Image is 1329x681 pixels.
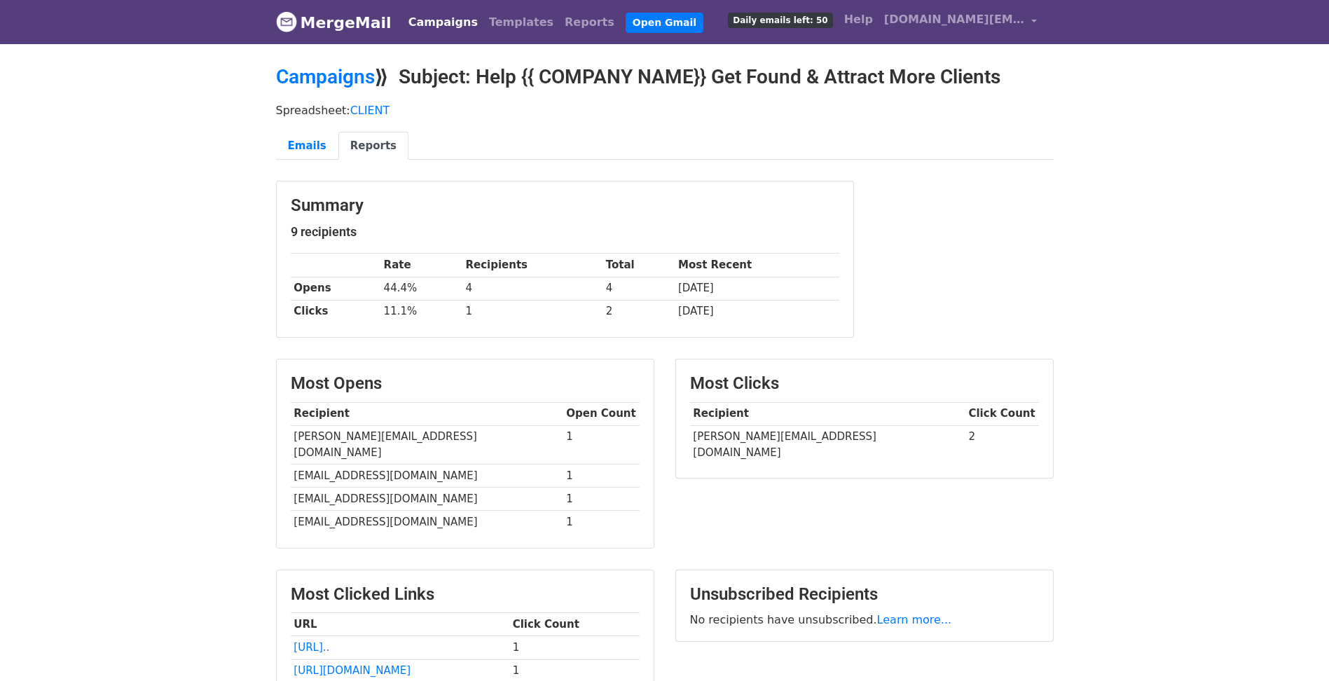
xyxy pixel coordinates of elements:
[839,6,879,34] a: Help
[690,402,965,425] th: Recipient
[291,425,563,465] td: [PERSON_NAME][EMAIL_ADDRESS][DOMAIN_NAME]
[879,6,1042,39] a: [DOMAIN_NAME][EMAIL_ADDRESS][DOMAIN_NAME]
[509,613,640,636] th: Click Count
[276,11,297,32] img: MergeMail logo
[965,425,1039,464] td: 2
[276,65,375,88] a: Campaigns
[380,277,462,300] td: 44.4%
[675,254,839,277] th: Most Recent
[884,11,1024,28] span: [DOMAIN_NAME][EMAIL_ADDRESS][DOMAIN_NAME]
[291,224,839,240] h5: 9 recipients
[965,402,1039,425] th: Click Count
[602,300,675,323] td: 2
[403,8,483,36] a: Campaigns
[877,613,952,626] a: Learn more...
[276,8,392,37] a: MergeMail
[690,425,965,464] td: [PERSON_NAME][EMAIL_ADDRESS][DOMAIN_NAME]
[509,636,640,659] td: 1
[690,612,1039,627] p: No recipients have unsubscribed.
[563,488,640,511] td: 1
[690,584,1039,605] h3: Unsubscribed Recipients
[291,488,563,511] td: [EMAIL_ADDRESS][DOMAIN_NAME]
[462,300,602,323] td: 1
[462,254,602,277] th: Recipients
[291,613,509,636] th: URL
[675,300,839,323] td: [DATE]
[350,104,390,117] a: CLIENT
[291,465,563,488] td: [EMAIL_ADDRESS][DOMAIN_NAME]
[291,373,640,394] h3: Most Opens
[380,300,462,323] td: 11.1%
[291,195,839,216] h3: Summary
[291,402,563,425] th: Recipient
[294,641,329,654] a: [URL]..
[563,425,640,465] td: 1
[559,8,620,36] a: Reports
[462,277,602,300] td: 4
[728,13,832,28] span: Daily emails left: 50
[276,132,338,160] a: Emails
[291,584,640,605] h3: Most Clicked Links
[294,664,411,677] a: [URL][DOMAIN_NAME]
[291,511,563,534] td: [EMAIL_ADDRESS][DOMAIN_NAME]
[690,373,1039,394] h3: Most Clicks
[380,254,462,277] th: Rate
[563,402,640,425] th: Open Count
[602,254,675,277] th: Total
[675,277,839,300] td: [DATE]
[483,8,559,36] a: Templates
[722,6,838,34] a: Daily emails left: 50
[602,277,675,300] td: 4
[563,511,640,534] td: 1
[291,277,380,300] th: Opens
[291,300,380,323] th: Clicks
[338,132,408,160] a: Reports
[626,13,703,33] a: Open Gmail
[276,65,1054,89] h2: ⟫ Subject: Help {{ COMPANY NAME}} Get Found & Attract More Clients
[563,465,640,488] td: 1
[276,103,1054,118] p: Spreadsheet:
